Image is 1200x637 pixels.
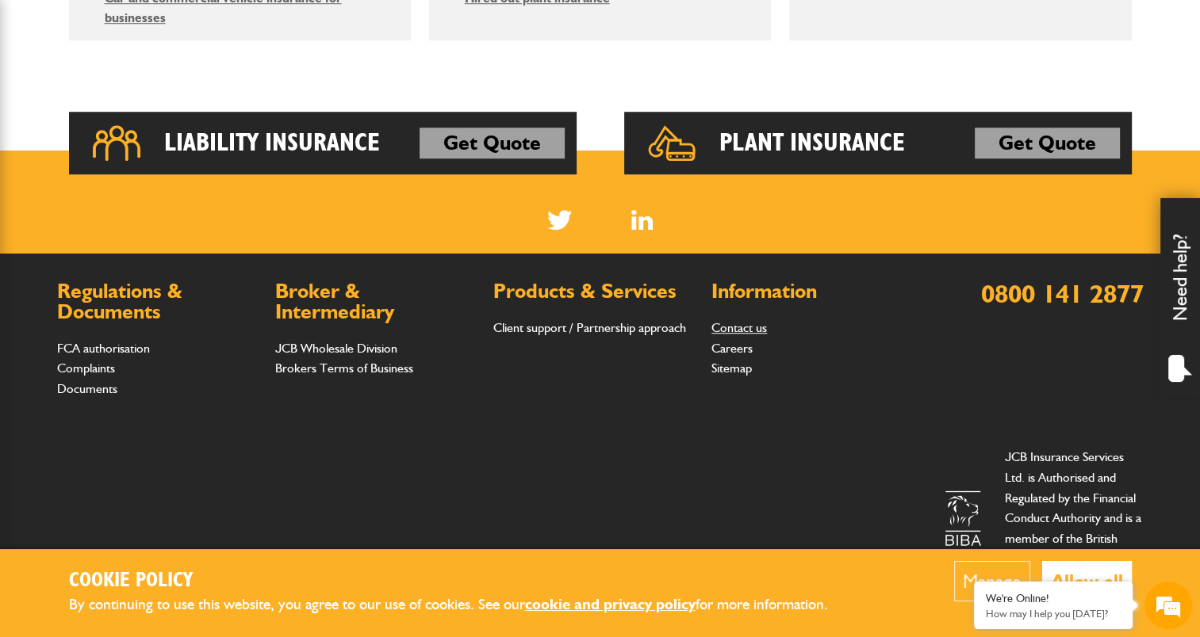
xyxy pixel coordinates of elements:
[525,595,696,613] a: cookie and privacy policy
[275,360,413,376] a: Brokers Terms of Business
[69,569,854,593] h2: Cookie Policy
[954,561,1030,601] button: Manage
[975,128,1120,159] a: Get Quote
[1005,447,1144,589] p: JCB Insurance Services Ltd. is Authorised and Regulated by the Financial Conduct Authority and is...
[493,320,686,335] a: Client support / Partnership approach
[631,210,653,230] img: Linked In
[986,592,1121,605] div: We're Online!
[1160,198,1200,396] div: Need help?
[57,360,115,376] a: Complaints
[69,593,854,617] p: By continuing to use this website, you agree to our use of cookies. See our for more information.
[420,128,565,159] a: Get Quote
[711,341,753,356] a: Careers
[986,608,1121,620] p: How may I help you today?
[711,320,767,335] a: Contact us
[57,381,117,396] a: Documents
[719,128,905,159] h2: Plant Insurance
[1042,561,1132,601] button: Allow all
[57,341,150,356] a: FCA authorisation
[547,210,572,230] img: Twitter
[275,341,397,356] a: JCB Wholesale Division
[631,210,653,230] a: LinkedIn
[57,281,259,322] h2: Regulations & Documents
[711,360,752,376] a: Sitemap
[275,281,477,322] h2: Broker & Intermediary
[164,128,380,159] h2: Liability Insurance
[981,278,1144,309] a: 0800 141 2877
[711,281,914,302] h2: Information
[493,281,696,302] h2: Products & Services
